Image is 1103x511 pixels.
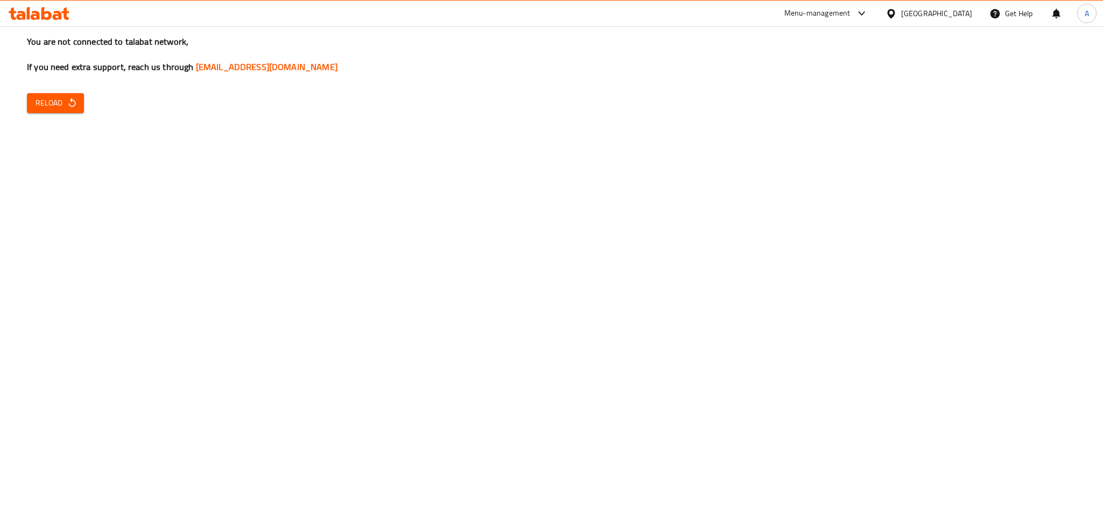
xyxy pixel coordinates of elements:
[1085,8,1089,19] span: A
[36,96,75,110] span: Reload
[196,59,338,75] a: [EMAIL_ADDRESS][DOMAIN_NAME]
[784,7,851,20] div: Menu-management
[27,93,84,113] button: Reload
[27,36,1076,73] h3: You are not connected to talabat network, If you need extra support, reach us through
[901,8,972,19] div: [GEOGRAPHIC_DATA]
